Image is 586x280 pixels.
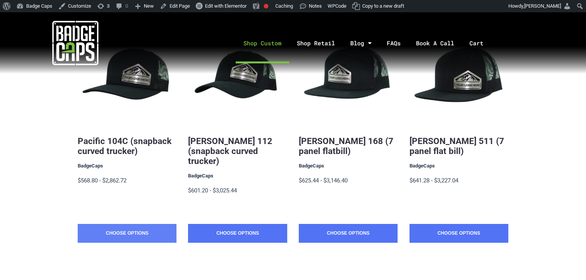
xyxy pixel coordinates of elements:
[289,23,343,63] a: Shop Retail
[410,28,508,127] button: BadgeCaps - Richardson 511
[410,224,508,243] a: Choose Options
[264,4,268,8] div: Focus keyphrase not set
[78,224,176,243] a: Choose Options
[548,243,586,280] iframe: Chat Widget
[78,163,176,168] span: BadgeCaps
[299,136,393,156] a: [PERSON_NAME] 168 (7 panel flatbill)
[78,177,127,184] span: $568.80 - $2,862.72
[343,23,379,63] a: Blog
[188,173,287,178] span: BadgeCaps
[188,136,272,166] a: [PERSON_NAME] 112 (snapback curved trucker)
[188,224,287,243] a: Choose Options
[188,28,287,127] button: BadgeCaps - Richardson 112
[462,23,501,63] a: Cart
[299,163,398,168] span: BadgeCaps
[299,224,398,243] a: Choose Options
[236,23,289,63] a: Shop Custom
[150,23,586,63] nav: Menu
[410,136,504,156] a: [PERSON_NAME] 511 (7 panel flat bill)
[299,28,398,127] button: BadgeCaps - Richardson 168
[205,3,246,9] span: Edit with Elementor
[78,28,176,127] button: BadgeCaps - Pacific 104C
[78,136,171,156] a: Pacific 104C (snapback curved trucker)
[524,3,561,9] span: [PERSON_NAME]
[299,177,348,184] span: $625.44 - $3,146.40
[408,23,462,63] a: Book A Call
[52,20,98,66] img: badgecaps white logo with green acccent
[410,177,458,184] span: $641.28 - $3,227.04
[188,187,237,194] span: $601.20 - $3,025.44
[379,23,408,63] a: FAQs
[410,163,508,168] span: BadgeCaps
